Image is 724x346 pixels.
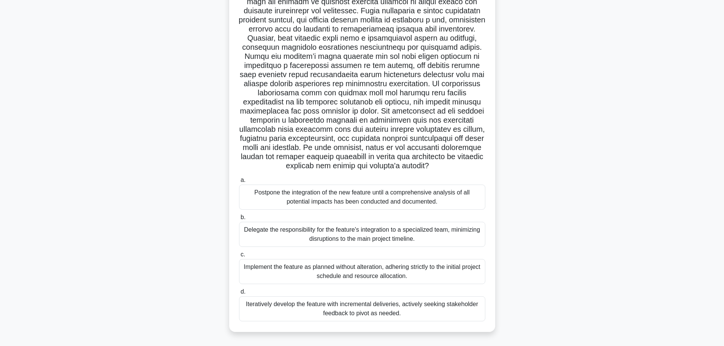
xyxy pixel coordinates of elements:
div: Delegate the responsibility for the feature's integration to a specialized team, minimizing disru... [239,222,485,247]
div: Iteratively develop the feature with incremental deliveries, actively seeking stakeholder feedbac... [239,296,485,321]
span: d. [241,288,246,295]
div: Implement the feature as planned without alteration, adhering strictly to the initial project sch... [239,259,485,284]
span: a. [241,177,246,183]
div: Postpone the integration of the new feature until a comprehensive analysis of all potential impac... [239,185,485,210]
span: c. [241,251,245,258]
span: b. [241,214,246,220]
